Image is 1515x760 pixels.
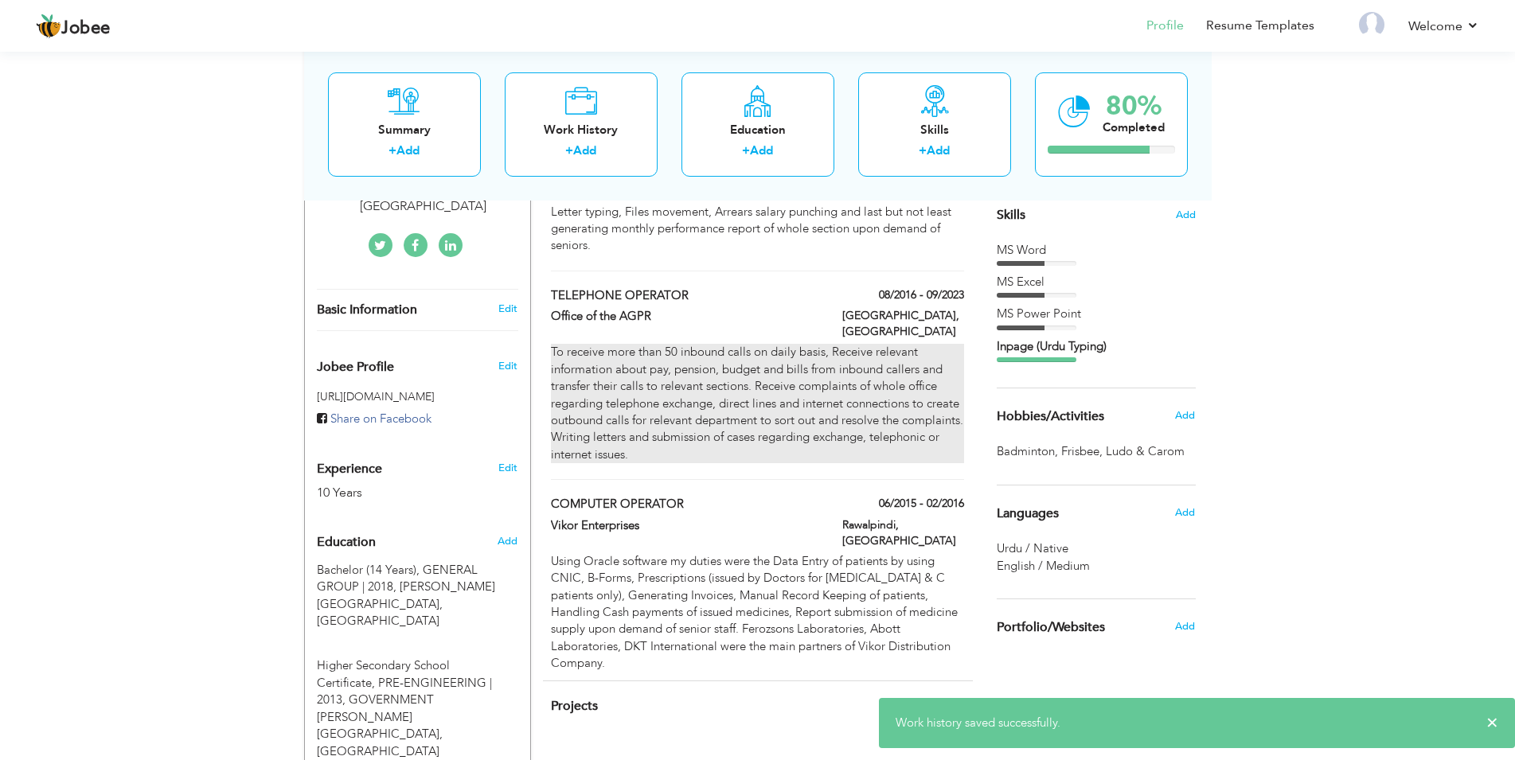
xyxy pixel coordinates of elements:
[997,621,1105,635] span: Portfolio/Websites
[842,308,964,340] label: [GEOGRAPHIC_DATA], [GEOGRAPHIC_DATA]
[551,344,963,463] div: To receive more than 50 inbound calls on daily basis, Receive relevant information about pay, pen...
[551,287,818,304] label: TELEPHONE OPERATOR
[742,142,750,159] label: +
[997,410,1104,424] span: Hobbies/Activities
[389,142,396,159] label: +
[317,391,518,403] h5: [URL][DOMAIN_NAME]
[317,484,481,502] div: 10 Years
[1146,17,1184,35] a: Profile
[750,142,773,158] a: Add
[317,536,376,550] span: Education
[498,461,517,475] a: Edit
[985,388,1208,444] div: Share some of your professional and personal interests.
[1206,17,1314,35] a: Resume Templates
[896,715,1060,731] span: Work history saved successfully.
[36,14,61,39] img: jobee.io
[551,517,818,534] label: Vikor Enterprises
[305,343,530,383] div: Enhance your career by creating a custom URL for your Jobee public profile.
[1175,408,1195,423] span: Add
[997,540,1068,556] span: Urdu / Native
[1099,443,1103,459] span: ,
[1176,208,1196,223] span: Add
[317,562,478,594] span: Bachelor (14 Years), ALLAMA IQBAL OPEN UNIVERSITY, 2018
[551,553,963,672] div: Using Oracle software my duties were the Data Entry of patients by using CNIC, B-Forms, Prescript...
[997,485,1196,575] div: Show your familiar languages.
[36,14,111,39] a: Jobee
[551,496,818,513] label: COMPUTER OPERATOR
[694,121,822,138] div: Education
[1175,619,1195,633] span: Add
[317,303,417,318] span: Basic Information
[879,496,964,512] label: 06/2015 - 02/2016
[1061,443,1106,460] span: Frisbee
[879,287,964,303] label: 08/2016 - 09/2023
[551,697,598,715] span: Projects
[551,152,963,255] div: Using the SAP software my duties are to punch regular salary of over 100+ employees on monthly ba...
[305,562,530,630] div: Bachelor (14 Years), 2018
[341,121,468,138] div: Summary
[317,692,443,758] span: GOVERNMENT [PERSON_NAME][GEOGRAPHIC_DATA], [GEOGRAPHIC_DATA]
[498,534,517,548] span: Add
[985,599,1208,655] div: Share your links of online work
[1106,443,1188,460] span: Ludo & Carom
[573,142,596,158] a: Add
[1486,715,1498,731] span: ×
[498,302,517,316] a: Edit
[997,507,1059,521] span: Languages
[551,698,963,714] h4: This helps to highlight the project, tools and skills you have worked on.
[997,242,1196,259] div: MS Word
[919,142,927,159] label: +
[871,121,998,138] div: Skills
[997,306,1196,322] div: MS Power Point
[498,359,517,373] span: Edit
[517,121,645,138] div: Work History
[842,517,964,549] label: Rawalpindi, [GEOGRAPHIC_DATA]
[997,443,1061,460] span: Badminton
[396,142,420,158] a: Add
[997,206,1025,224] span: Skills
[1055,443,1058,459] span: ,
[1408,17,1479,36] a: Welcome
[61,20,111,37] span: Jobee
[1175,505,1195,520] span: Add
[1103,92,1165,119] div: 80%
[317,462,382,477] span: Experience
[565,142,573,159] label: +
[305,633,530,760] div: Higher Secondary School Certificate, 2013
[997,558,1090,574] span: English / Medium
[927,142,950,158] a: Add
[1103,119,1165,135] div: Completed
[997,274,1196,290] div: MS Excel
[317,361,394,375] span: Jobee Profile
[1359,12,1384,37] img: Profile Img
[997,338,1196,355] div: Inpage (Urdu Typing)
[317,657,492,707] span: Higher Secondary School Certificate, GOVERNMENT GORDON COLLEGE, 2013
[330,411,431,427] span: Share on Facebook
[551,308,818,325] label: Office of the AGPR
[317,579,495,629] span: [PERSON_NAME][GEOGRAPHIC_DATA], [GEOGRAPHIC_DATA]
